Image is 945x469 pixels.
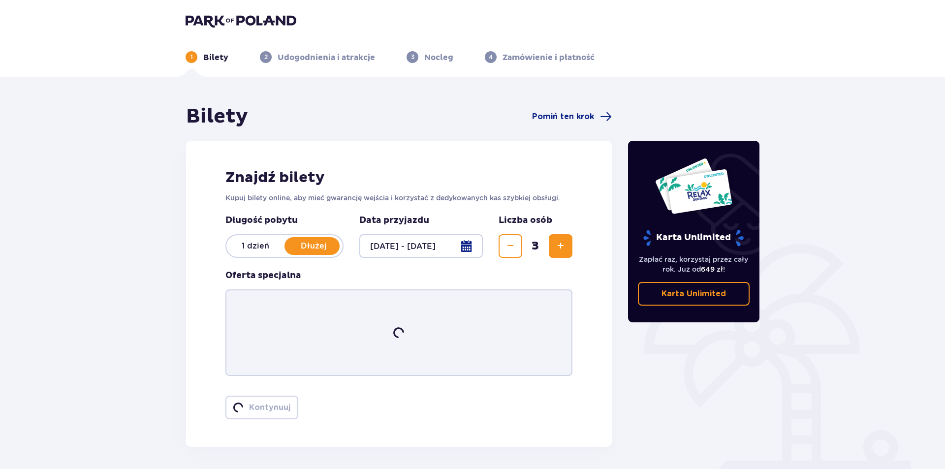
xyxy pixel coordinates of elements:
span: 649 zł [701,265,723,273]
p: Udogodnienia i atrakcje [278,52,375,63]
h3: Oferta specjalna [225,270,301,281]
h1: Bilety [186,104,248,129]
p: 3 [411,53,414,62]
p: Zapłać raz, korzystaj przez cały rok. Już od ! [638,254,750,274]
p: 1 [190,53,193,62]
p: 4 [489,53,493,62]
div: 1Bilety [186,51,228,63]
button: loaderKontynuuj [225,396,298,419]
p: Kupuj bilety online, aby mieć gwarancję wejścia i korzystać z dedykowanych kas szybkiej obsługi. [225,193,572,203]
button: Zmniejsz [499,234,522,258]
h2: Znajdź bilety [225,168,572,187]
p: Bilety [203,52,228,63]
div: 4Zamówienie i płatność [485,51,595,63]
img: Dwie karty całoroczne do Suntago z napisem 'UNLIMITED RELAX', na białym tle z tropikalnymi liśćmi... [655,157,733,215]
p: Kontynuuj [249,402,290,413]
p: Karta Unlimited [642,229,745,247]
span: Pomiń ten krok [532,111,594,122]
p: Zamówienie i płatność [503,52,595,63]
span: 3 [524,239,547,253]
p: Data przyjazdu [359,215,429,226]
p: Długość pobytu [225,215,344,226]
img: loader [232,402,244,413]
a: Pomiń ten krok [532,111,612,123]
p: 2 [264,53,268,62]
img: Park of Poland logo [186,14,296,28]
a: Karta Unlimited [638,282,750,306]
p: Nocleg [424,52,453,63]
button: Zwiększ [549,234,572,258]
p: Karta Unlimited [661,288,726,299]
p: Dłużej [284,241,343,251]
img: loader [391,325,407,341]
div: 3Nocleg [407,51,453,63]
div: 2Udogodnienia i atrakcje [260,51,375,63]
p: Liczba osób [499,215,552,226]
p: 1 dzień [226,241,284,251]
